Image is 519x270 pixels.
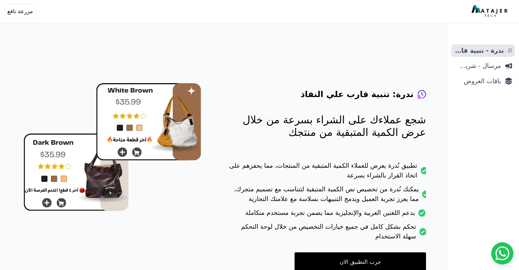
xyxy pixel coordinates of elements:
img: MatajerTech Logo [471,5,509,18]
span: مزرعة نافع [7,7,33,16]
span: ندرة - تنبية قارب علي النفاذ [454,46,504,55]
h4: ندرة: تنبية قارب علي النفاذ [300,89,414,100]
img: hero [24,83,201,211]
li: يدعم اللغتين العربية والإنجليزية مما يضمن تجربة مستخدم متكاملة [229,208,426,222]
button: مزرعة نافع [4,4,36,19]
span: مرسال - شريط دعاية [454,61,501,71]
li: تحكم بشكل كامل في جميع خيارات التخصيص من خلال لوحة التحكم سهلة الاستخدام [229,222,426,245]
span: باقات العروض [454,76,501,86]
p: شجع عملاءك على الشراء بسرعة من خلال عرض الكمية المتبقية من منتجك [229,114,426,139]
li: يمكنك نُدرة من تخصيص نص الكمية المتبقية لتتناسب مع تصميم متجرك، مما يعزز تجربة العميل ويدمج التنب... [229,184,426,208]
li: تطبيق نُدرة يعرض للعملاء الكمية المتبقية من المنتجات، مما يحفزهم على اتخاذ القرار بالشراء بسرعة [229,161,426,184]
